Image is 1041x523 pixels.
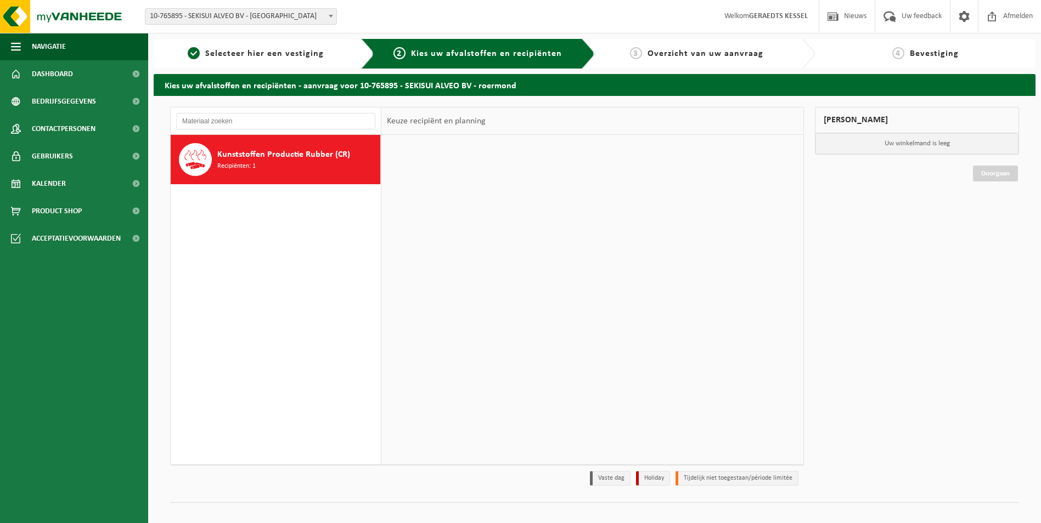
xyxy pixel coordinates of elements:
span: 10-765895 - SEKISUI ALVEO BV - roermond [145,9,336,24]
button: Kunststoffen Productie Rubber (CR) Recipiënten: 1 [171,135,381,184]
span: Product Shop [32,197,82,225]
span: Navigatie [32,33,66,60]
div: Keuze recipiënt en planning [381,107,491,135]
div: [PERSON_NAME] [815,107,1019,133]
span: Contactpersonen [32,115,95,143]
span: 4 [892,47,904,59]
span: Overzicht van uw aanvraag [648,49,763,58]
span: 3 [630,47,642,59]
li: Tijdelijk niet toegestaan/période limitée [676,471,798,486]
span: Gebruikers [32,143,73,170]
h2: Kies uw afvalstoffen en recipiënten - aanvraag voor 10-765895 - SEKISUI ALVEO BV - roermond [154,74,1036,95]
li: Holiday [636,471,670,486]
span: Dashboard [32,60,73,88]
span: 2 [393,47,406,59]
a: Doorgaan [973,166,1018,181]
input: Materiaal zoeken [176,113,375,129]
span: Bedrijfsgegevens [32,88,96,115]
span: Selecteer hier een vestiging [205,49,324,58]
span: Bevestiging [910,49,959,58]
p: Uw winkelmand is leeg [815,133,1019,154]
span: Kalender [32,170,66,197]
span: Kies uw afvalstoffen en recipiënten [411,49,562,58]
a: 1Selecteer hier een vestiging [159,47,352,60]
span: 10-765895 - SEKISUI ALVEO BV - roermond [145,8,337,25]
span: Kunststoffen Productie Rubber (CR) [217,148,350,161]
li: Vaste dag [590,471,631,486]
span: Acceptatievoorwaarden [32,225,121,252]
span: Recipiënten: 1 [217,161,256,172]
strong: GERAEDTS KESSEL [749,12,808,20]
span: 1 [188,47,200,59]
